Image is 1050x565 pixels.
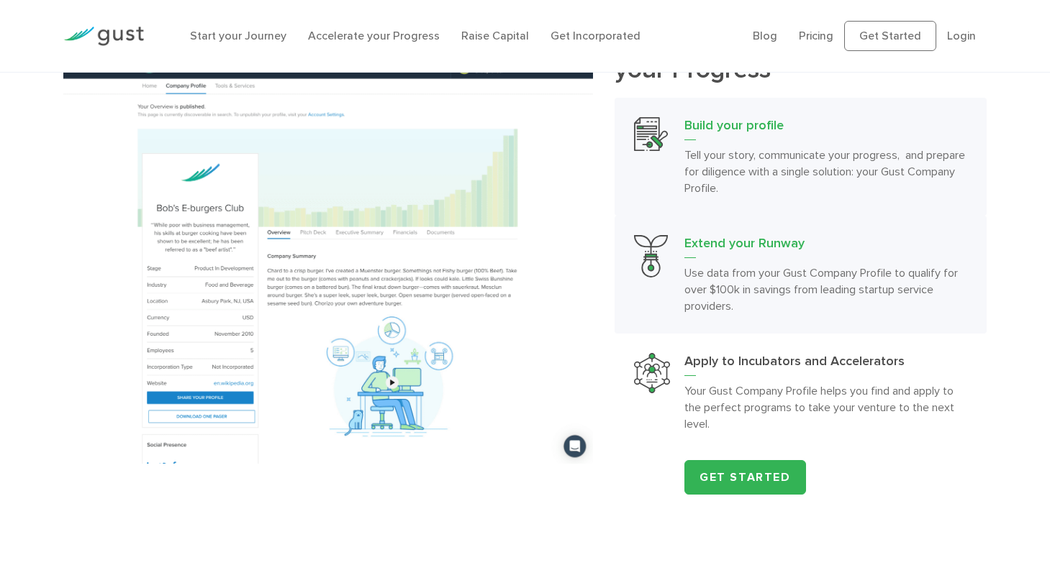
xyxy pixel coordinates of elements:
h2: your Progress [615,27,987,83]
img: Build your profile [63,58,593,464]
a: Apply To Incubators And AcceleratorsApply to Incubators and AcceleratorsYour Gust Company Profile... [615,334,987,451]
a: Accelerate your Progress [308,29,440,42]
a: Get Started [844,21,936,51]
img: Apply To Incubators And Accelerators [634,353,670,393]
img: Gust Logo [63,27,144,46]
p: Your Gust Company Profile helps you find and apply to the perfect programs to take your venture t... [684,382,967,432]
a: Get Started [684,460,806,495]
a: Extend Your RunwayExtend your RunwayUse data from your Gust Company Profile to qualify for over $... [615,216,987,334]
h3: Extend your Runway [684,235,967,258]
a: Get Incorporated [551,29,641,42]
a: Raise Capital [461,29,529,42]
p: Use data from your Gust Company Profile to qualify for over $100k in savings from leading startup... [684,265,967,314]
a: Blog [753,29,777,42]
a: Pricing [799,29,833,42]
a: Build Your ProfileBuild your profileTell your story, communicate your progress, and prepare for d... [615,98,987,216]
h3: Build your profile [684,117,967,140]
a: Start your Journey [190,29,286,42]
img: Build Your Profile [634,117,668,151]
p: Tell your story, communicate your progress, and prepare for diligence with a single solution: you... [684,147,967,196]
img: Extend Your Runway [634,235,668,277]
a: Login [947,29,976,42]
h3: Apply to Incubators and Accelerators [684,353,967,376]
